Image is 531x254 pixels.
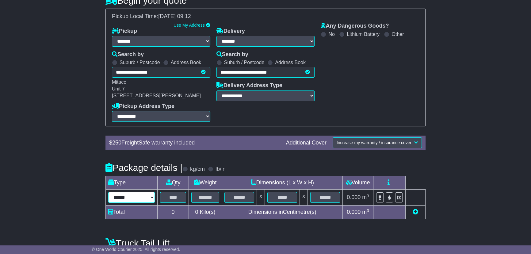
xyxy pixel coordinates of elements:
label: No [328,31,334,37]
label: kg/cm [190,166,205,173]
span: [STREET_ADDRESS][PERSON_NAME] [112,93,201,98]
label: Any Dangerous Goods? [321,23,389,29]
td: Dimensions in Centimetre(s) [222,206,343,219]
div: Additional Cover [283,140,330,146]
td: 0 [158,206,189,219]
td: x [257,190,265,206]
button: Increase my warranty / insurance cover [333,137,422,148]
td: x [300,190,308,206]
span: Increase my warranty / insurance cover [337,140,411,145]
label: Suburb / Postcode [120,60,160,65]
a: Use My Address [174,23,205,28]
td: Type [106,176,158,190]
a: Add new item [413,209,418,215]
label: Suburb / Postcode [224,60,265,65]
span: 0 [195,209,198,215]
label: Address Book [275,60,306,65]
h4: Package details | [105,163,182,173]
label: Lithium Battery [347,31,380,37]
span: 250 [112,140,121,146]
span: Mitaco [112,79,126,85]
label: Delivery [216,28,245,35]
td: Kilo(s) [189,206,222,219]
span: [DATE] 09:12 [158,13,191,19]
label: Pickup [112,28,137,35]
td: Qty [158,176,189,190]
label: Search by [216,51,248,58]
td: Total [106,206,158,219]
span: 0.000 [347,194,361,200]
label: Other [392,31,404,37]
span: © One World Courier 2025. All rights reserved. [92,247,180,252]
sup: 3 [367,194,369,198]
span: Unit 7 [112,86,125,91]
sup: 3 [367,208,369,213]
label: Address Book [171,60,201,65]
td: Dimensions (L x W x H) [222,176,343,190]
div: Pickup Local Time: [109,13,422,20]
div: $ FreightSafe warranty included [106,140,283,146]
label: Pickup Address Type [112,103,174,110]
span: m [362,209,369,215]
label: Delivery Address Type [216,82,282,89]
h4: Truck Tail Lift [105,238,426,248]
td: Volume [342,176,373,190]
span: m [362,194,369,200]
label: lb/in [216,166,226,173]
span: 0.000 [347,209,361,215]
td: Weight [189,176,222,190]
label: Search by [112,51,144,58]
